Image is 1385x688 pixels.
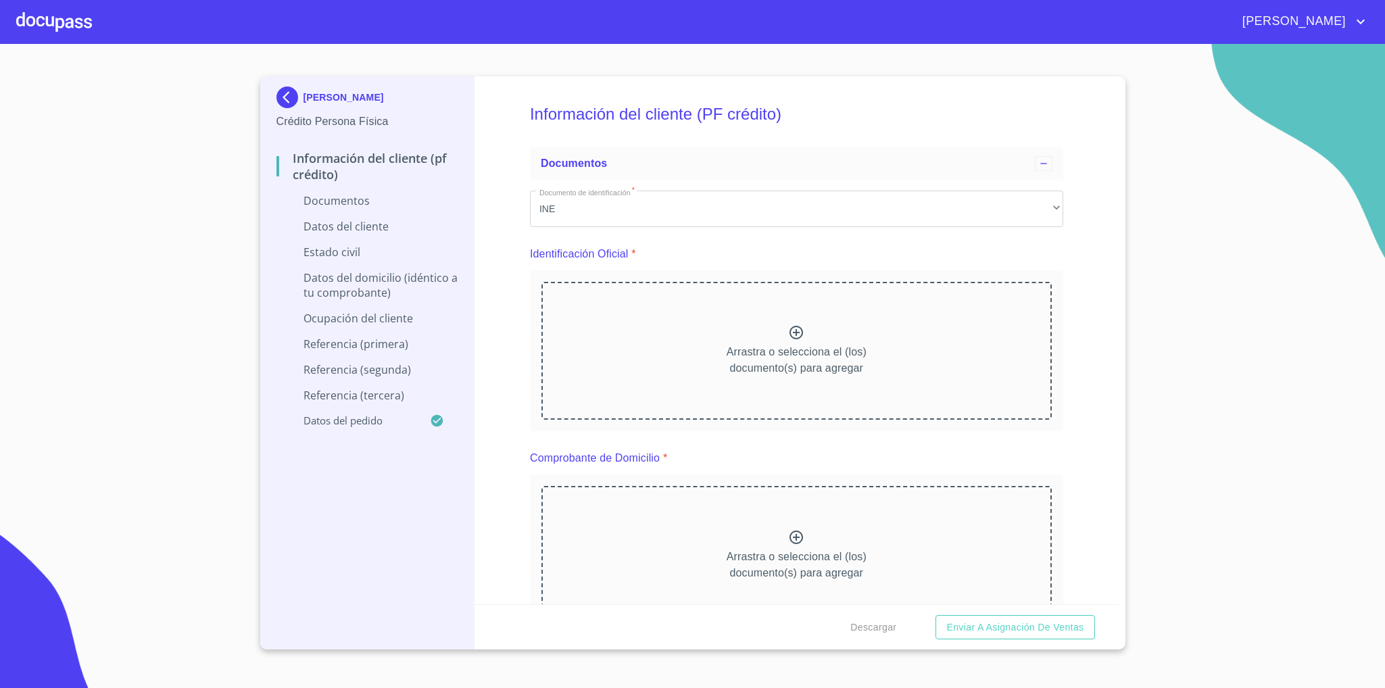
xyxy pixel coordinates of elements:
p: Documentos [276,193,458,208]
p: Información del cliente (PF crédito) [276,150,458,182]
button: account of current user [1232,11,1369,32]
span: [PERSON_NAME] [1232,11,1353,32]
img: Docupass spot blue [276,87,303,108]
span: Documentos [541,157,607,169]
p: Referencia (primera) [276,337,458,351]
p: Datos del pedido [276,414,431,427]
button: Descargar [845,615,902,640]
p: Referencia (tercera) [276,388,458,403]
div: INE [530,191,1063,227]
p: Estado Civil [276,245,458,260]
button: Enviar a Asignación de Ventas [936,615,1094,640]
p: [PERSON_NAME] [303,92,384,103]
div: [PERSON_NAME] [276,87,458,114]
p: Datos del cliente [276,219,458,234]
p: Datos del domicilio (idéntico a tu comprobante) [276,270,458,300]
span: Descargar [850,619,896,636]
p: Referencia (segunda) [276,362,458,377]
div: Documentos [530,147,1063,180]
p: Arrastra o selecciona el (los) documento(s) para agregar [727,549,867,581]
p: Crédito Persona Física [276,114,458,130]
span: Enviar a Asignación de Ventas [946,619,1084,636]
p: Comprobante de Domicilio [530,450,660,466]
h5: Información del cliente (PF crédito) [530,87,1063,142]
p: Identificación Oficial [530,246,629,262]
p: Arrastra o selecciona el (los) documento(s) para agregar [727,344,867,376]
p: Ocupación del Cliente [276,311,458,326]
